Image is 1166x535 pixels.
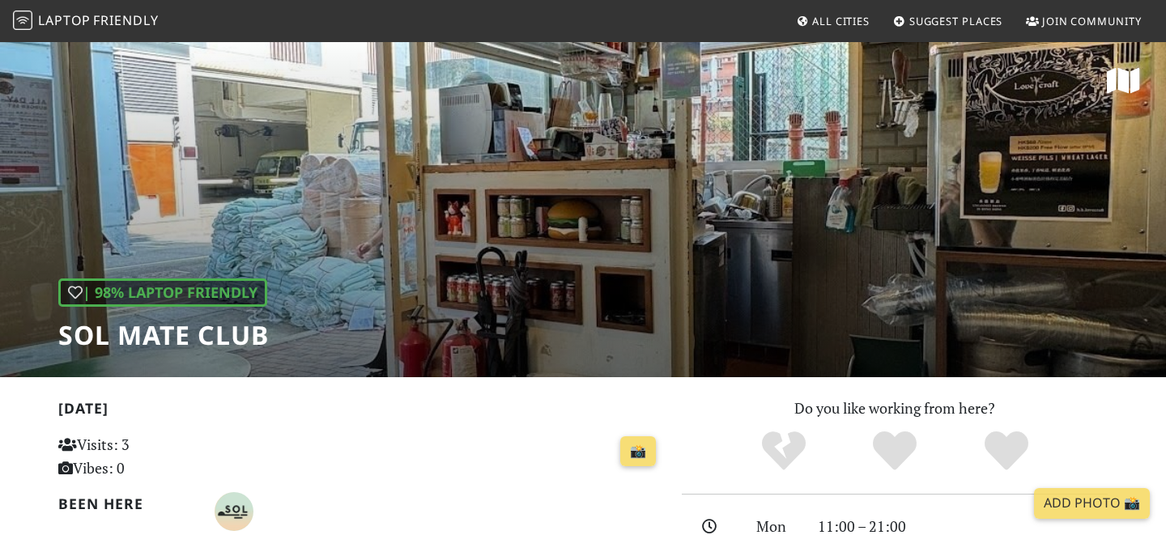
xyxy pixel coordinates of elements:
div: | 98% Laptop Friendly [58,278,267,307]
div: No [728,429,840,473]
a: LaptopFriendly LaptopFriendly [13,7,159,36]
span: Join Community [1042,14,1142,28]
a: 📸 [620,436,656,467]
a: All Cities [789,6,876,36]
a: Suggest Places [887,6,1010,36]
a: Add Photo 📸 [1034,488,1150,519]
h2: Been here [58,495,195,512]
div: Yes [839,429,951,473]
p: Do you like working from here? [682,397,1108,420]
h1: SOL Mate Club [58,320,269,350]
a: Join Community [1019,6,1148,36]
img: 4818-sol.jpg [215,492,253,531]
div: Definitely! [951,429,1062,473]
img: LaptopFriendly [13,11,32,30]
span: All Cities [812,14,870,28]
span: Suggest Places [909,14,1003,28]
span: Laptop [38,11,91,29]
h2: [DATE] [58,400,662,423]
span: Friendly [93,11,158,29]
p: Visits: 3 Vibes: 0 [58,433,247,480]
span: Sol Committee [215,500,253,520]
